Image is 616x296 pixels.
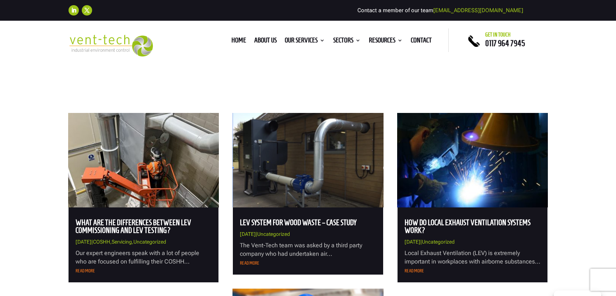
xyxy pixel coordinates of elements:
a: 0117 964 7945 [485,39,525,48]
img: 2023-09-27T08_35_16.549ZVENT-TECH---Clear-background [69,35,153,56]
a: Servicing [112,239,132,245]
a: LEV System for Wood Waste – Case Study [240,218,356,227]
a: Resources [369,38,403,46]
p: | [405,238,540,247]
a: read more [405,268,424,273]
span: [DATE] [405,239,420,245]
span: [DATE] [76,239,91,245]
span: [DATE] [240,231,256,237]
a: Follow on LinkedIn [69,5,79,16]
a: How Do Local Exhaust Ventilation Systems Work? [405,218,531,234]
p: The Vent-Tech team was asked by a third party company who had undertaken air... [240,241,376,259]
a: Uncategorized [133,239,166,245]
a: Uncategorized [257,231,290,237]
a: Contact [411,38,432,46]
a: read more [240,260,259,266]
a: Home [231,38,246,46]
p: | , , [76,238,211,247]
a: read more [76,268,95,273]
a: Our Services [285,38,325,46]
a: Uncategorized [422,239,455,245]
a: COSHH [93,239,110,245]
a: Sectors [333,38,361,46]
img: LEV System for Wood Waste – Case Study [232,113,383,207]
a: [EMAIL_ADDRESS][DOMAIN_NAME] [433,7,523,14]
span: Get in touch [485,32,511,38]
img: What are the Differences Between LEV Commissioning and LEV Testing? [68,113,219,207]
a: Follow on X [82,5,92,16]
a: What are the Differences Between LEV Commissioning and LEV Testing? [76,218,191,234]
a: About us [254,38,277,46]
p: | [240,230,376,239]
span: Contact a member of our team [357,7,523,14]
p: Our expert engineers speak with a lot of people who are focused on fulfilling their COSHH... [76,249,211,266]
p: Local Exhaust Ventilation (LEV) is extremely important in workplaces with airborne substances... [405,249,540,266]
img: How Do Local Exhaust Ventilation Systems Work? [397,113,548,207]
